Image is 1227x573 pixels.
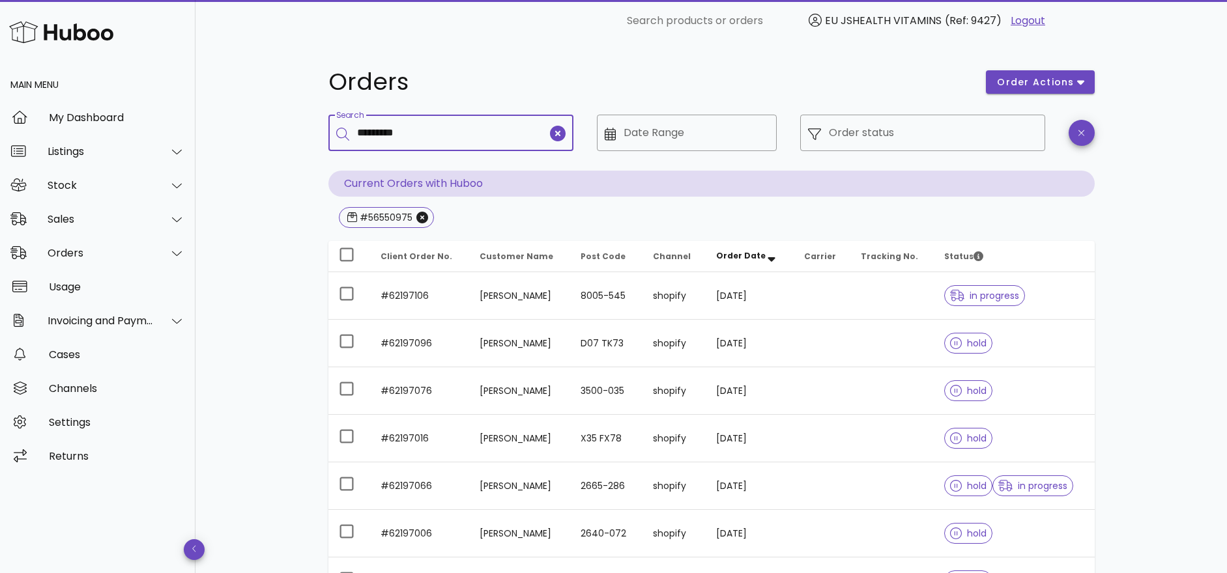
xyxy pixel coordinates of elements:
[416,212,428,223] button: Close
[357,211,412,224] div: #56550975
[706,415,794,462] td: [DATE]
[570,367,642,415] td: 3500-035
[950,291,1019,300] span: in progress
[336,111,364,120] label: Search
[950,339,987,348] span: hold
[642,272,706,320] td: shopify
[328,171,1095,197] p: Current Orders with Huboo
[328,70,971,94] h1: Orders
[370,415,469,462] td: #62197016
[581,251,626,262] span: Post Code
[469,462,571,510] td: [PERSON_NAME]
[706,367,794,415] td: [DATE]
[642,367,706,415] td: shopify
[370,462,469,510] td: #62197066
[48,213,154,225] div: Sales
[642,510,706,557] td: shopify
[49,382,185,395] div: Channels
[706,272,794,320] td: [DATE]
[950,434,987,443] span: hold
[706,241,794,272] th: Order Date: Sorted descending. Activate to remove sorting.
[950,386,987,395] span: hold
[370,272,469,320] td: #62197106
[370,320,469,367] td: #62197096
[653,251,691,262] span: Channel
[716,250,766,261] span: Order Date
[9,18,113,46] img: Huboo Logo
[950,529,987,538] span: hold
[570,272,642,320] td: 8005-545
[469,415,571,462] td: [PERSON_NAME]
[642,462,706,510] td: shopify
[550,126,566,141] button: clear icon
[48,145,154,158] div: Listings
[642,320,706,367] td: shopify
[469,320,571,367] td: [PERSON_NAME]
[48,247,154,259] div: Orders
[48,179,154,191] div: Stock
[49,416,185,428] div: Settings
[370,510,469,557] td: #62197006
[950,481,987,490] span: hold
[49,450,185,462] div: Returns
[996,76,1075,89] span: order actions
[861,251,918,262] span: Tracking No.
[934,241,1094,272] th: Status
[998,481,1067,490] span: in progress
[480,251,553,262] span: Customer Name
[706,320,794,367] td: [DATE]
[370,367,469,415] td: #62197076
[945,13,1002,28] span: (Ref: 9427)
[48,314,154,327] div: Invoicing and Payments
[570,415,642,462] td: X35 FX78
[570,462,642,510] td: 2665-286
[49,281,185,293] div: Usage
[1011,13,1045,29] a: Logout
[49,348,185,361] div: Cases
[469,241,571,272] th: Customer Name
[642,241,706,272] th: Channel
[850,241,934,272] th: Tracking No.
[794,241,850,272] th: Carrier
[570,241,642,272] th: Post Code
[370,241,469,272] th: Client Order No.
[986,70,1094,94] button: order actions
[804,251,836,262] span: Carrier
[469,510,571,557] td: [PERSON_NAME]
[469,367,571,415] td: [PERSON_NAME]
[49,111,185,124] div: My Dashboard
[706,462,794,510] td: [DATE]
[825,13,942,28] span: EU JSHEALTH VITAMINS
[706,510,794,557] td: [DATE]
[642,415,706,462] td: shopify
[944,251,983,262] span: Status
[469,272,571,320] td: [PERSON_NAME]
[570,320,642,367] td: D07 TK73
[381,251,452,262] span: Client Order No.
[570,510,642,557] td: 2640-072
